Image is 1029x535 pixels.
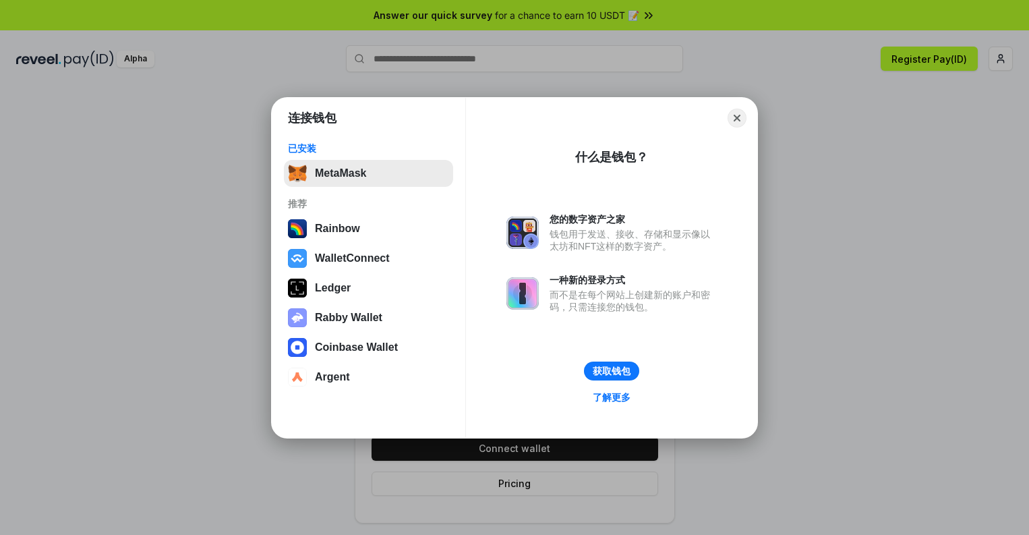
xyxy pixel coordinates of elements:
button: Rainbow [284,215,453,242]
button: WalletConnect [284,245,453,272]
div: 钱包用于发送、接收、存储和显示像以太坊和NFT这样的数字资产。 [550,228,717,252]
div: 您的数字资产之家 [550,213,717,225]
div: Rainbow [315,223,360,235]
img: svg+xml,%3Csvg%20xmlns%3D%22http%3A%2F%2Fwww.w3.org%2F2000%2Fsvg%22%20fill%3D%22none%22%20viewBox... [506,217,539,249]
div: WalletConnect [315,252,390,264]
img: svg+xml,%3Csvg%20width%3D%2228%22%20height%3D%2228%22%20viewBox%3D%220%200%2028%2028%22%20fill%3D... [288,338,307,357]
div: 已安装 [288,142,449,154]
img: svg+xml,%3Csvg%20width%3D%22120%22%20height%3D%22120%22%20viewBox%3D%220%200%20120%20120%22%20fil... [288,219,307,238]
button: Close [728,109,746,128]
h1: 连接钱包 [288,110,336,126]
div: 而不是在每个网站上创建新的账户和密码，只需连接您的钱包。 [550,289,717,313]
img: svg+xml,%3Csvg%20fill%3D%22none%22%20height%3D%2233%22%20viewBox%3D%220%200%2035%2033%22%20width%... [288,164,307,183]
div: 一种新的登录方式 [550,274,717,286]
div: Ledger [315,282,351,294]
div: 了解更多 [593,391,630,403]
div: 什么是钱包？ [575,149,648,165]
div: 获取钱包 [593,365,630,377]
div: Argent [315,371,350,383]
img: svg+xml,%3Csvg%20xmlns%3D%22http%3A%2F%2Fwww.w3.org%2F2000%2Fsvg%22%20fill%3D%22none%22%20viewBox... [288,308,307,327]
a: 了解更多 [585,389,639,406]
div: 推荐 [288,198,449,210]
img: svg+xml,%3Csvg%20xmlns%3D%22http%3A%2F%2Fwww.w3.org%2F2000%2Fsvg%22%20width%3D%2228%22%20height%3... [288,279,307,298]
div: Coinbase Wallet [315,341,398,354]
img: svg+xml,%3Csvg%20width%3D%2228%22%20height%3D%2228%22%20viewBox%3D%220%200%2028%2028%22%20fill%3D... [288,249,307,268]
div: MetaMask [315,167,366,179]
button: Ledger [284,275,453,302]
button: Coinbase Wallet [284,334,453,361]
img: svg+xml,%3Csvg%20xmlns%3D%22http%3A%2F%2Fwww.w3.org%2F2000%2Fsvg%22%20fill%3D%22none%22%20viewBox... [506,277,539,310]
button: Argent [284,364,453,391]
button: Rabby Wallet [284,304,453,331]
button: MetaMask [284,160,453,187]
button: 获取钱包 [584,362,639,381]
div: Rabby Wallet [315,312,382,324]
img: svg+xml,%3Csvg%20width%3D%2228%22%20height%3D%2228%22%20viewBox%3D%220%200%2028%2028%22%20fill%3D... [288,368,307,387]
